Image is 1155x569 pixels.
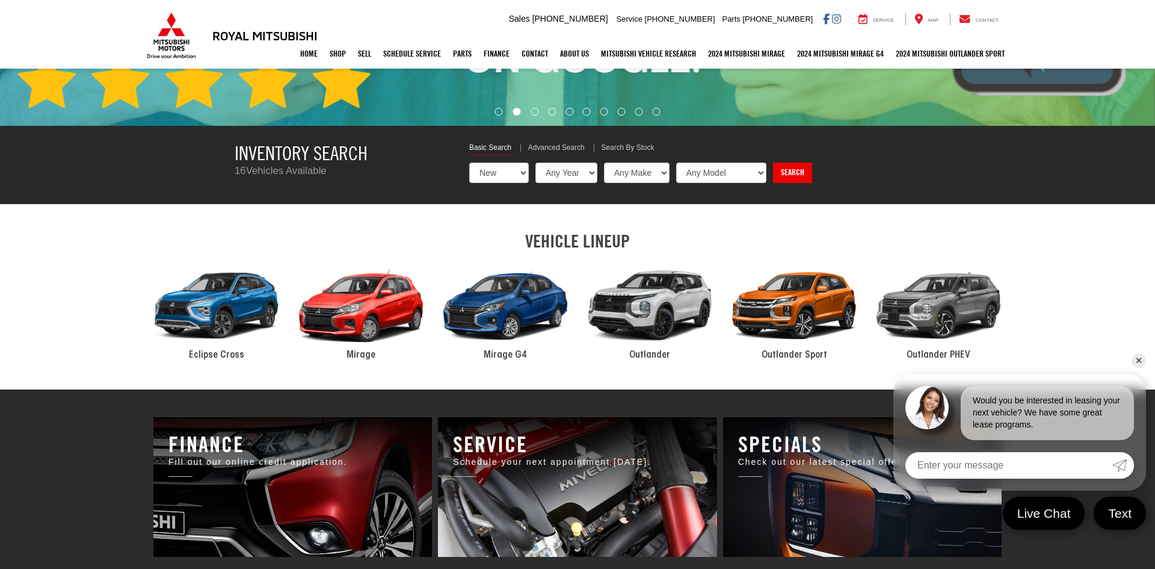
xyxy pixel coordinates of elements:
[823,14,830,23] a: Facebook: Click to visit our Facebook page
[722,14,740,23] span: Parts
[742,14,813,23] span: [PHONE_NUMBER]
[604,163,670,183] select: Choose Make from the dropdown
[905,452,1112,479] input: Enter your message
[738,456,987,468] p: Check out our latest special offers.
[961,386,1134,440] div: Would you be interested in leasing your next vehicle? We have some great lease programs.
[453,456,701,468] p: Schedule your next appointment [DATE].
[554,39,595,69] a: About Us
[438,417,716,557] a: Royal Mitsubishi | Baton Rouge, LA Royal Mitsubishi | Baton Rouge, LA Royal Mitsubishi | Baton Ro...
[535,163,597,183] select: Choose Year from the dropdown
[565,108,573,116] li: Go to slide number 5.
[1011,505,1077,521] span: Live Chat
[189,350,244,360] span: Eclipse Cross
[832,14,841,23] a: Instagram: Click to visit our Instagram page
[509,14,530,23] span: Sales
[722,257,866,362] a: 2024 Mitsubishi Outlander Sport Outlander Sport
[873,17,894,23] span: Service
[928,17,938,23] span: Map
[453,432,701,456] h3: Service
[294,39,324,69] a: Home
[702,39,791,69] a: 2024 Mitsubishi Mirage
[618,108,626,116] li: Go to slide number 8.
[890,39,1011,69] a: 2024 Mitsubishi Outlander SPORT
[653,108,661,116] li: Go to slide number 10.
[478,39,516,69] a: Finance
[528,143,585,155] a: Advanced Search
[469,163,529,183] select: Choose Vehicle Condition from the dropdown
[153,417,432,557] a: Royal Mitsubishi | Baton Rouge, LA Royal Mitsubishi | Baton Rouge, LA Royal Mitsubishi | Baton Ro...
[723,417,1002,557] a: Royal Mitsubishi | Baton Rouge, LA Royal Mitsubishi | Baton Rouge, LA Royal Mitsubishi | Baton Ro...
[1102,505,1138,521] span: Text
[346,350,375,360] span: Mirage
[762,350,827,360] span: Outlander Sport
[469,143,511,155] a: Basic Search
[531,108,538,116] li: Go to slide number 3.
[595,39,702,69] a: Mitsubishi Vehicle Research
[144,257,289,355] div: 2024 Mitsubishi Eclipse Cross
[289,257,433,362] a: 2024 Mitsubishi Mirage Mirage
[548,108,556,116] li: Go to slide number 4.
[235,164,451,178] p: Vehicles Available
[352,39,377,69] a: Sell
[513,108,520,116] li: Go to slide number 2.
[235,165,246,176] span: 16
[676,163,766,183] select: Choose Model from the dropdown
[905,386,949,429] img: Agent profile photo
[484,350,527,360] span: Mirage G4
[212,29,318,42] h3: Royal Mitsubishi
[738,432,987,456] h3: Specials
[144,257,289,362] a: 2024 Mitsubishi Eclipse Cross Eclipse Cross
[849,13,903,25] a: Service
[1003,497,1085,530] a: Live Chat
[433,257,577,362] a: 2024 Mitsubishi Mirage G4 Mirage G4
[600,108,608,116] li: Go to slide number 7.
[791,39,890,69] a: 2024 Mitsubishi Mirage G4
[1094,497,1146,530] a: Text
[950,13,1008,25] a: Contact
[516,39,554,69] a: Contact
[645,14,715,23] span: [PHONE_NUMBER]
[168,432,417,456] h3: Finance
[235,143,451,164] h3: Inventory Search
[866,257,1011,355] div: 2024 Mitsubishi Outlander PHEV
[168,456,417,468] p: Fill out our online credit application.
[583,108,591,116] li: Go to slide number 6.
[617,14,642,23] span: Service
[532,14,608,23] span: [PHONE_NUMBER]
[577,257,722,362] a: 2024 Mitsubishi Outlander Outlander
[144,12,199,59] img: Mitsubishi
[1112,452,1134,479] a: Submit
[907,350,970,360] span: Outlander PHEV
[773,163,812,183] a: Search
[377,39,447,69] a: Schedule Service: Opens in a new tab
[629,350,670,360] span: Outlander
[494,108,502,116] li: Go to slide number 1.
[866,257,1011,362] a: 2024 Mitsubishi Outlander PHEV Outlander PHEV
[324,39,352,69] a: Shop
[602,143,654,155] a: Search By Stock
[976,17,999,23] span: Contact
[905,13,947,25] a: Map
[635,108,643,116] li: Go to slide number 9.
[144,231,1011,251] h2: VEHICLE LINEUP
[289,257,433,355] div: 2024 Mitsubishi Mirage
[722,257,866,355] div: 2024 Mitsubishi Outlander Sport
[447,39,478,69] a: Parts: Opens in a new tab
[577,257,722,355] div: 2024 Mitsubishi Outlander
[433,257,577,355] div: 2024 Mitsubishi Mirage G4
